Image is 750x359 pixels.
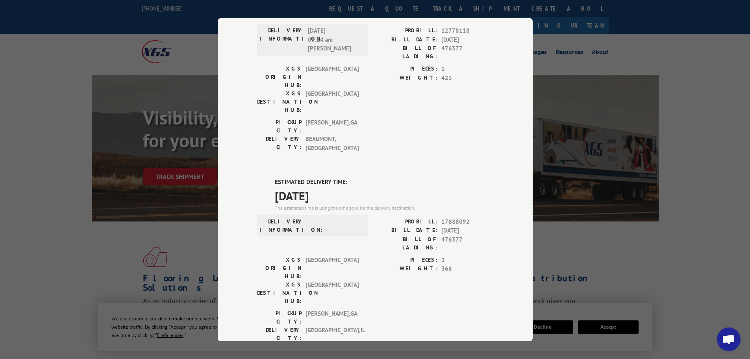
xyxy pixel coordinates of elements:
[375,73,437,82] label: WEIGHT:
[441,65,493,74] span: 1
[441,44,493,61] span: 476377
[275,178,493,187] label: ESTIMATED DELIVERY TIME:
[257,280,302,305] label: XGS DESTINATION HUB:
[441,235,493,251] span: 476377
[375,235,437,251] label: BILL OF LADING:
[275,204,493,211] div: The estimated time is using the time zone for the delivery destination.
[441,264,493,273] span: 366
[257,118,302,135] label: PICKUP CITY:
[257,135,302,153] label: DELIVERY CITY:
[441,217,493,226] span: 17688092
[275,186,493,204] span: [DATE]
[257,255,302,280] label: XGS ORIGIN HUB:
[306,326,359,342] span: [GEOGRAPHIC_DATA] , IL
[306,255,359,280] span: [GEOGRAPHIC_DATA]
[375,226,437,235] label: BILL DATE:
[375,264,437,273] label: WEIGHT:
[375,35,437,44] label: BILL DATE:
[441,26,493,35] span: 12778118
[306,65,359,89] span: [GEOGRAPHIC_DATA]
[441,226,493,235] span: [DATE]
[375,65,437,74] label: PIECES:
[306,118,359,135] span: [PERSON_NAME] , GA
[306,89,359,114] span: [GEOGRAPHIC_DATA]
[308,26,361,53] span: [DATE] 09:14 am [PERSON_NAME]
[717,327,741,351] div: Open chat
[441,73,493,82] span: 423
[257,309,302,326] label: PICKUP CITY:
[375,26,437,35] label: PROBILL:
[441,255,493,264] span: 2
[441,35,493,44] span: [DATE]
[257,326,302,342] label: DELIVERY CITY:
[259,217,304,234] label: DELIVERY INFORMATION:
[257,89,302,114] label: XGS DESTINATION HUB:
[375,217,437,226] label: PROBILL:
[375,255,437,264] label: PIECES:
[306,309,359,326] span: [PERSON_NAME] , GA
[306,280,359,305] span: [GEOGRAPHIC_DATA]
[275,3,493,20] span: DELIVERED
[375,44,437,61] label: BILL OF LADING:
[306,135,359,153] span: BEAUMONT , [GEOGRAPHIC_DATA]
[257,65,302,89] label: XGS ORIGIN HUB:
[259,26,304,53] label: DELIVERY INFORMATION:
